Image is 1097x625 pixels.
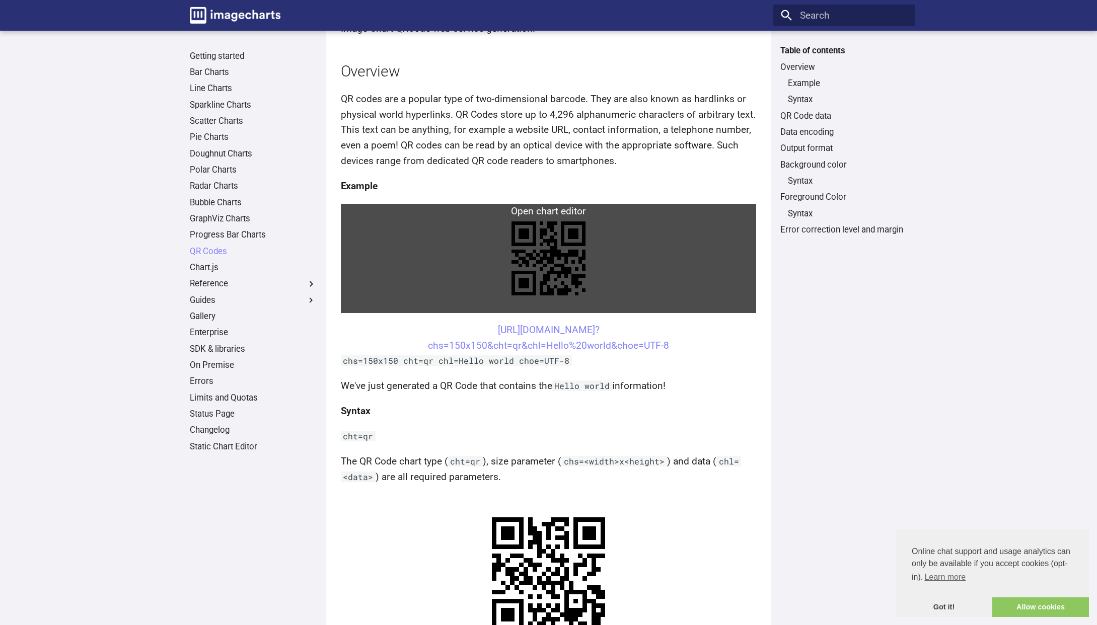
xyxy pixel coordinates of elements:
label: Table of contents [773,45,915,56]
a: [URL][DOMAIN_NAME]?chs=150x150&cht=qr&chl=Hello%20world&choe=UTF-8 [428,324,669,351]
a: Output format [780,143,907,154]
a: QR Codes [190,246,317,257]
a: Limits and Quotas [190,393,317,404]
a: Error correction level and margin [780,224,907,236]
nav: Background color [780,176,907,187]
p: The QR Code chart type ( ), size parameter ( ) and data ( ) are all required parameters. [341,454,757,485]
nav: Overview [780,78,907,105]
a: Progress Bar Charts [190,229,317,241]
a: allow cookies [992,597,1089,617]
code: cht=qr [448,456,483,466]
a: Bar Charts [190,67,317,78]
a: Scatter Charts [190,116,317,127]
a: Changelog [190,425,317,436]
a: SDK & libraries [190,344,317,355]
code: chs=150x150 cht=qr chl=Hello world choe=UTF-8 [341,355,572,366]
a: Chart.js [190,262,317,273]
label: Reference [190,278,317,289]
p: QR codes are a popular type of two-dimensional barcode. They are also known as hardlinks or physi... [341,92,757,169]
a: Doughnut Charts [190,148,317,160]
a: Static Chart Editor [190,441,317,452]
a: Enterprise [190,327,317,338]
p: We've just generated a QR Code that contains the information! [341,378,757,394]
a: Syntax [788,208,908,219]
nav: Foreground Color [780,208,907,219]
a: Sparkline Charts [190,100,317,111]
input: Search [773,5,915,26]
a: Pie Charts [190,132,317,143]
a: Polar Charts [190,165,317,176]
code: Hello world [552,380,613,391]
a: Line Charts [190,83,317,94]
a: Getting started [190,51,317,62]
h2: Overview [341,61,757,82]
a: Foreground Color [780,192,907,203]
code: chs=<width>x<height> [561,456,667,466]
a: Gallery [190,311,317,322]
a: Radar Charts [190,181,317,192]
a: Bubble Charts [190,197,317,208]
span: Online chat support and usage analytics can only be available if you accept cookies (opt-in). [912,545,1073,585]
a: On Premise [190,360,317,371]
h4: Syntax [341,404,757,419]
a: Data encoding [780,127,907,138]
a: GraphViz Charts [190,213,317,224]
a: Syntax [788,94,908,105]
a: Status Page [190,409,317,420]
a: Syntax [788,176,908,187]
label: Guides [190,295,317,306]
a: learn more about cookies [923,570,967,585]
h4: Example [341,179,757,194]
a: dismiss cookie message [896,597,992,617]
nav: Table of contents [773,45,915,235]
a: Background color [780,160,907,171]
a: Overview [780,62,907,73]
img: logo [190,7,280,24]
a: Image-Charts documentation [185,3,285,29]
a: Example [788,78,908,89]
a: Errors [190,376,317,387]
div: cookieconsent [896,529,1089,617]
a: QR Code data [780,111,907,122]
code: cht=qr [341,431,376,441]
